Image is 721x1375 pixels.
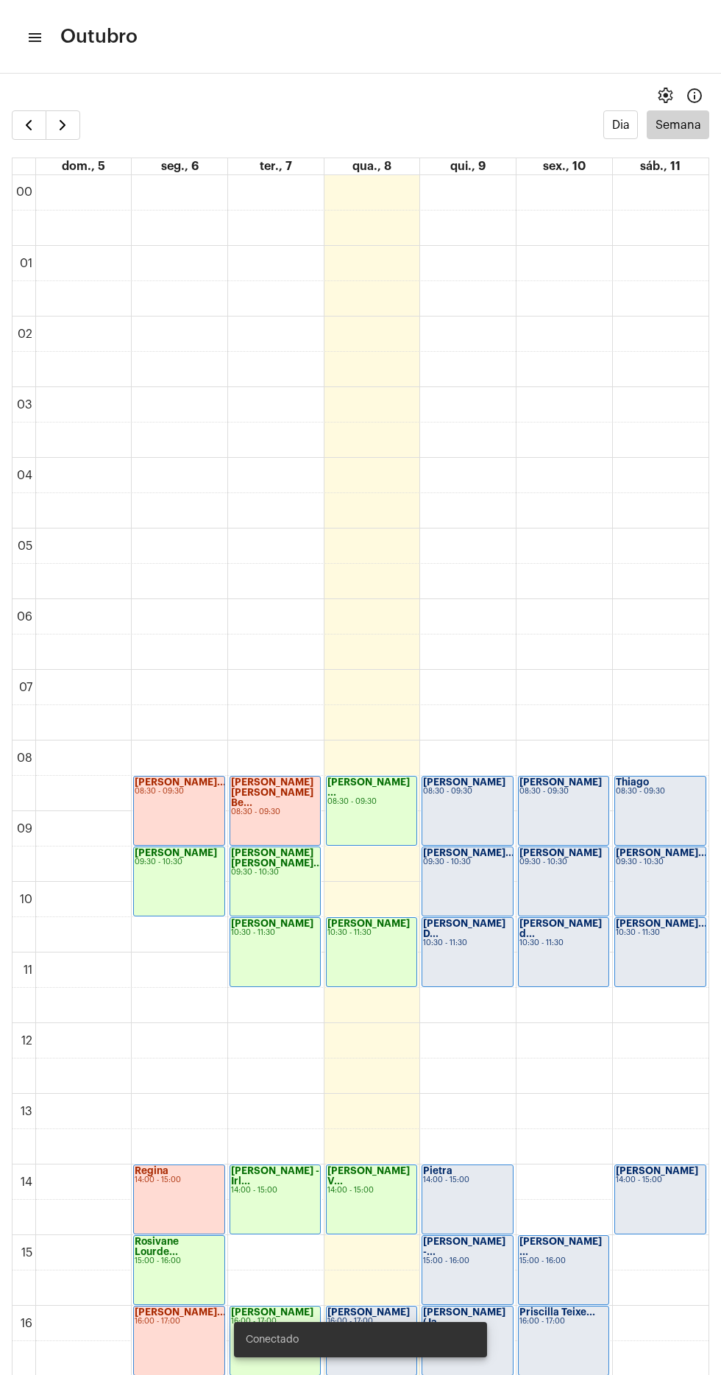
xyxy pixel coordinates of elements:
div: 15:00 - 16:00 [423,1257,511,1265]
div: 16:00 - 17:00 [519,1318,608,1326]
div: 11 [21,964,35,977]
div: 08:30 - 09:30 [519,788,608,796]
div: 15:00 - 16:00 [519,1257,608,1265]
div: 00 [13,185,35,199]
div: 09:30 - 10:30 [135,858,223,866]
a: 8 de outubro de 2025 [349,158,394,174]
strong: [PERSON_NAME]... [616,919,707,928]
strong: [PERSON_NAME] [519,777,602,787]
span: Outubro [60,25,138,49]
mat-icon: Info [686,87,703,105]
strong: [PERSON_NAME] ... [519,1237,602,1256]
div: 09:30 - 10:30 [231,869,319,877]
div: 01 [17,257,35,270]
a: 9 de outubro de 2025 [447,158,489,174]
strong: [PERSON_NAME] [PERSON_NAME] Be... [231,777,313,807]
a: 10 de outubro de 2025 [540,158,589,174]
strong: [PERSON_NAME] - Irl... [231,1166,319,1186]
span: Conectado [246,1332,299,1347]
div: 14:00 - 15:00 [231,1187,319,1195]
strong: Rosivane Lourde... [135,1237,179,1256]
button: Info [680,81,709,110]
button: Semana [647,110,709,139]
div: 08:30 - 09:30 [616,788,705,796]
strong: Regina [135,1166,168,1176]
span: settings [656,87,674,105]
strong: [PERSON_NAME] ... [327,777,410,797]
div: 15 [18,1246,35,1259]
strong: Priscilla Teixe... [519,1307,595,1317]
a: 7 de outubro de 2025 [257,158,295,174]
div: 08 [14,752,35,765]
strong: Thiago [616,777,649,787]
div: 02 [15,328,35,341]
a: 11 de outubro de 2025 [637,158,683,174]
strong: [PERSON_NAME] [327,919,410,928]
div: 09 [14,822,35,835]
div: 08:30 - 09:30 [423,788,511,796]
strong: [PERSON_NAME] D... [423,919,505,939]
div: 10:30 - 11:30 [423,939,511,947]
div: 15:00 - 16:00 [135,1257,223,1265]
mat-icon: sidenav icon [26,29,41,46]
div: 10:30 - 11:30 [519,939,608,947]
button: Dia [603,110,638,139]
div: 10 [17,893,35,906]
div: 06 [14,610,35,623]
strong: [PERSON_NAME]... [423,848,514,858]
strong: [PERSON_NAME]... [616,848,707,858]
strong: [PERSON_NAME] [135,848,217,858]
div: 09:30 - 10:30 [423,858,511,866]
div: 08:30 - 09:30 [135,788,223,796]
div: 14:00 - 15:00 [423,1176,511,1184]
strong: [PERSON_NAME] [231,919,313,928]
div: 05 [15,540,35,553]
strong: [PERSON_NAME] V... [327,1166,410,1186]
div: 16 [18,1317,35,1330]
div: 07 [16,681,35,694]
strong: [PERSON_NAME]... [135,777,226,787]
div: 08:30 - 09:30 [231,808,319,816]
div: 10:30 - 11:30 [231,929,319,937]
div: 14:00 - 15:00 [135,1176,223,1184]
div: 13 [18,1105,35,1118]
div: 12 [18,1034,35,1047]
div: 09:30 - 10:30 [616,858,705,866]
button: Próximo Semana [46,110,80,140]
strong: [PERSON_NAME] [616,1166,698,1176]
div: 14 [18,1176,35,1189]
strong: [PERSON_NAME]... [135,1307,226,1317]
strong: [PERSON_NAME] -... [423,1237,505,1256]
div: 10:30 - 11:30 [616,929,705,937]
div: 08:30 - 09:30 [327,798,416,806]
div: 16:00 - 17:00 [135,1318,223,1326]
a: 6 de outubro de 2025 [158,158,202,174]
div: 09:30 - 10:30 [519,858,608,866]
button: Semana Anterior [12,110,46,140]
div: 14:00 - 15:00 [327,1187,416,1195]
button: settings [650,81,680,110]
div: 10:30 - 11:30 [327,929,416,937]
strong: [PERSON_NAME] [PERSON_NAME]... [231,848,322,868]
strong: [PERSON_NAME] [423,777,505,787]
strong: [PERSON_NAME] d... [519,919,602,939]
a: 5 de outubro de 2025 [59,158,108,174]
div: 14:00 - 15:00 [616,1176,705,1184]
strong: Pietra [423,1166,452,1176]
div: 04 [14,469,35,482]
div: 03 [14,398,35,411]
strong: [PERSON_NAME] [519,848,602,858]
